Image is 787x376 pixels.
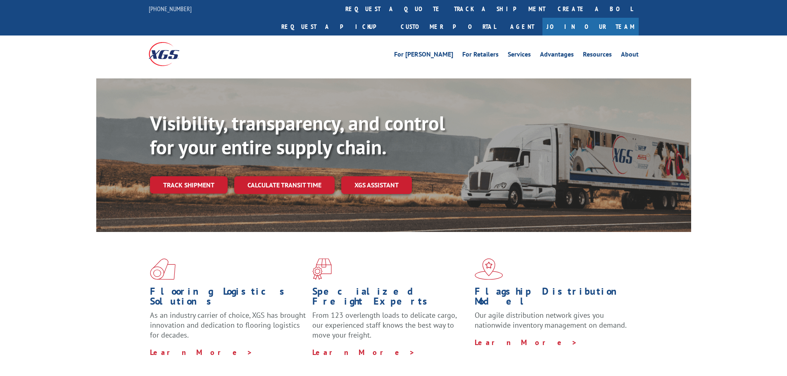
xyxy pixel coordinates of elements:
a: Customer Portal [395,18,502,35]
a: Services [508,51,531,60]
a: Join Our Team [542,18,639,35]
b: Visibility, transparency, and control for your entire supply chain. [150,110,445,160]
a: Learn More > [150,348,253,357]
a: Learn More > [312,348,415,357]
a: Calculate transit time [234,176,335,194]
span: Our agile distribution network gives you nationwide inventory management on demand. [475,310,627,330]
a: For [PERSON_NAME] [394,51,453,60]
a: Resources [583,51,612,60]
a: Track shipment [150,176,228,194]
a: For Retailers [462,51,499,60]
a: Learn More > [475,338,578,347]
a: Agent [502,18,542,35]
img: xgs-icon-focused-on-flooring-red [312,258,332,280]
p: From 123 overlength loads to delicate cargo, our experienced staff knows the best way to move you... [312,310,468,347]
h1: Flooring Logistics Solutions [150,286,306,310]
a: [PHONE_NUMBER] [149,5,192,13]
img: xgs-icon-flagship-distribution-model-red [475,258,503,280]
a: Request a pickup [275,18,395,35]
a: About [621,51,639,60]
h1: Flagship Distribution Model [475,286,631,310]
img: xgs-icon-total-supply-chain-intelligence-red [150,258,176,280]
a: Advantages [540,51,574,60]
span: As an industry carrier of choice, XGS has brought innovation and dedication to flooring logistics... [150,310,306,340]
h1: Specialized Freight Experts [312,286,468,310]
a: XGS ASSISTANT [341,176,412,194]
